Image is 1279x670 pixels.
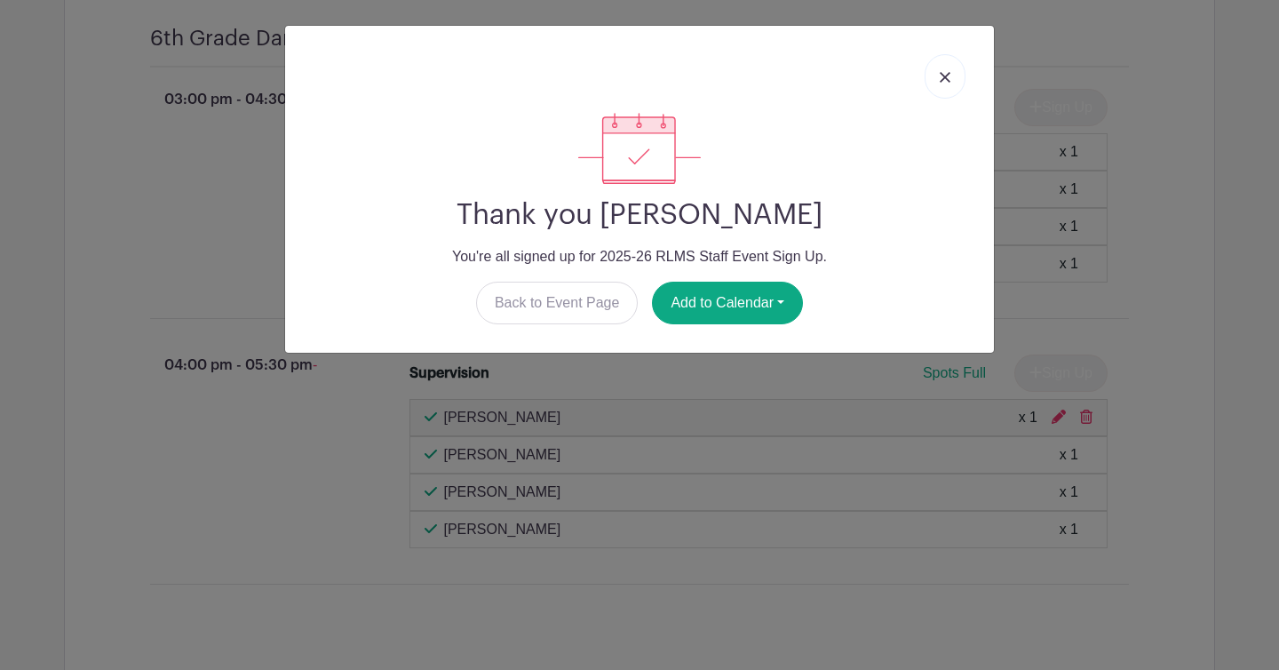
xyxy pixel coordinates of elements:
[578,113,701,184] img: signup_complete-c468d5dda3e2740ee63a24cb0ba0d3ce5d8a4ecd24259e683200fb1569d990c8.svg
[940,72,950,83] img: close_button-5f87c8562297e5c2d7936805f587ecaba9071eb48480494691a3f1689db116b3.svg
[299,246,980,267] p: You're all signed up for 2025-26 RLMS Staff Event Sign Up.
[652,282,803,324] button: Add to Calendar
[299,198,980,232] h2: Thank you [PERSON_NAME]
[476,282,639,324] a: Back to Event Page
